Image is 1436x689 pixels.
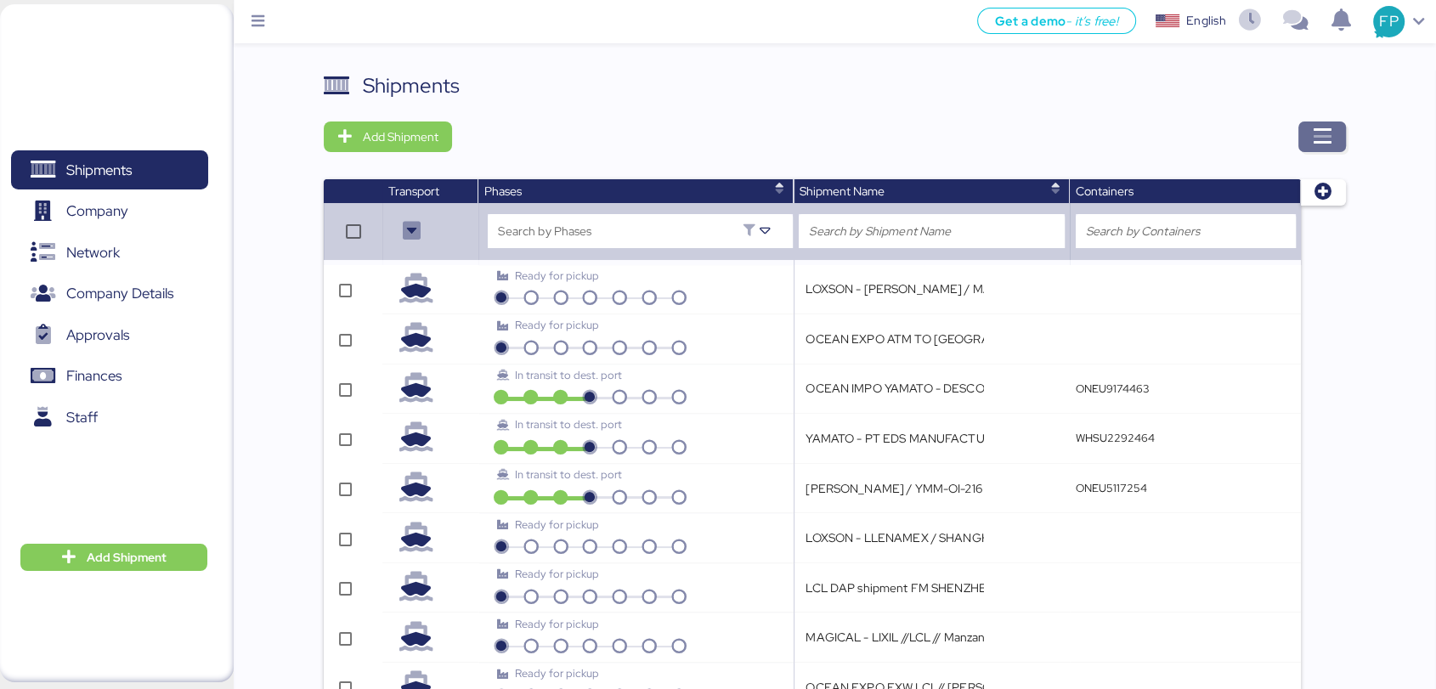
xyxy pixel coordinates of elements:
[66,323,129,347] span: Approvals
[66,405,98,430] span: Staff
[324,121,452,152] button: Add Shipment
[515,467,622,482] span: In transit to dest. port
[11,150,208,189] a: Shipments
[11,274,208,313] a: Company Details
[388,184,439,199] span: Transport
[1076,431,1155,445] q-button: WHSU2292464
[87,547,167,568] span: Add Shipment
[809,221,1054,241] input: Search by Shipment Name
[800,184,885,199] span: Shipment Name
[515,517,599,532] span: Ready for pickup
[363,127,438,147] span: Add Shipment
[66,158,132,183] span: Shipments
[66,281,173,306] span: Company Details
[1076,481,1147,495] q-button: ONEU5117254
[66,240,120,265] span: Network
[515,666,599,681] span: Ready for pickup
[515,417,622,432] span: In transit to dest. port
[515,318,599,332] span: Ready for pickup
[515,368,622,382] span: In transit to dest. port
[11,398,208,437] a: Staff
[20,544,207,571] button: Add Shipment
[244,8,273,37] button: Menu
[11,233,208,272] a: Network
[484,184,522,199] span: Phases
[363,71,460,101] div: Shipments
[1076,184,1134,199] span: Containers
[1186,12,1225,30] div: English
[11,315,208,354] a: Approvals
[515,268,599,283] span: Ready for pickup
[11,357,208,396] a: Finances
[1086,221,1286,241] input: Search by Containers
[1076,381,1150,396] q-button: ONEU9174463
[515,567,599,581] span: Ready for pickup
[66,199,128,223] span: Company
[1379,10,1398,32] span: FP
[66,364,122,388] span: Finances
[11,192,208,231] a: Company
[515,617,599,631] span: Ready for pickup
